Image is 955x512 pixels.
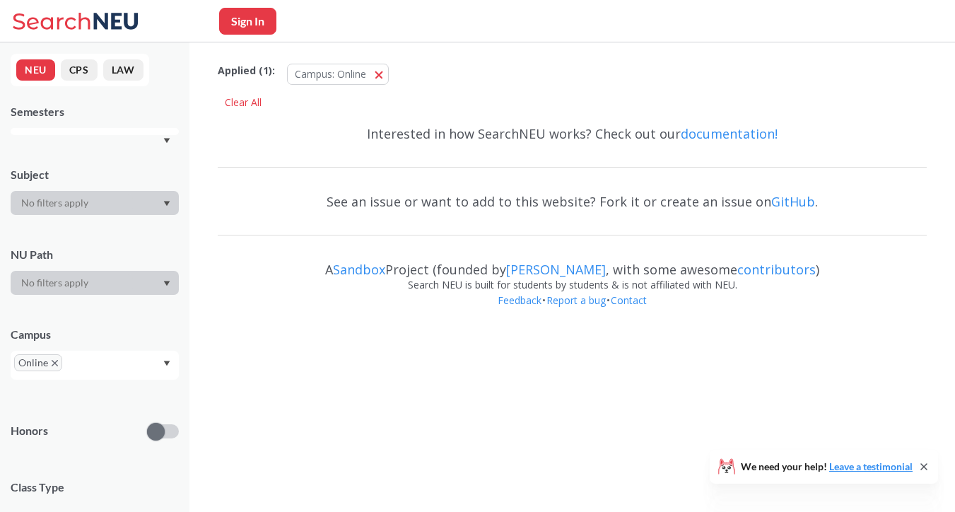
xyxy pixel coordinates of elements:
[295,67,366,81] span: Campus: Online
[287,64,389,85] button: Campus: Online
[11,351,179,380] div: OnlineX to remove pillDropdown arrow
[737,261,816,278] a: contributors
[11,479,179,495] span: Class Type
[218,181,927,222] div: See an issue or want to add to this website? Fork it or create an issue on .
[497,293,542,307] a: Feedback
[11,104,179,120] div: Semesters
[52,360,58,366] svg: X to remove pill
[163,201,170,206] svg: Dropdown arrow
[218,249,927,277] div: A Project (founded by , with some awesome )
[11,191,179,215] div: Dropdown arrow
[218,277,927,293] div: Search NEU is built for students by students & is not affiliated with NEU.
[506,261,606,278] a: [PERSON_NAME]
[11,271,179,295] div: Dropdown arrow
[218,92,269,113] div: Clear All
[14,354,62,371] span: OnlineX to remove pill
[11,327,179,342] div: Campus
[103,59,143,81] button: LAW
[218,113,927,154] div: Interested in how SearchNEU works? Check out our
[163,138,170,144] svg: Dropdown arrow
[11,423,48,439] p: Honors
[741,462,913,472] span: We need your help!
[61,59,98,81] button: CPS
[218,63,275,78] span: Applied ( 1 ):
[771,193,815,210] a: GitHub
[218,293,927,330] div: • •
[163,361,170,366] svg: Dropdown arrow
[546,293,607,307] a: Report a bug
[610,293,648,307] a: Contact
[16,59,55,81] button: NEU
[829,460,913,472] a: Leave a testimonial
[11,247,179,262] div: NU Path
[11,167,179,182] div: Subject
[163,281,170,286] svg: Dropdown arrow
[333,261,385,278] a: Sandbox
[219,8,276,35] button: Sign In
[681,125,778,142] a: documentation!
